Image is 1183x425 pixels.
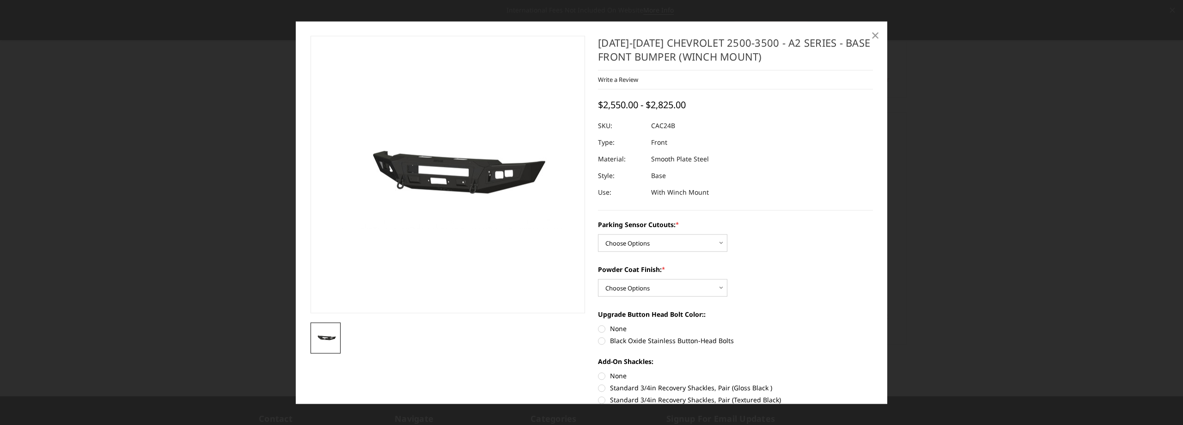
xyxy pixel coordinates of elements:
[651,167,666,184] dd: Base
[651,184,709,201] dd: With Winch Mount
[598,75,638,84] a: Write a Review
[598,371,873,381] label: None
[651,134,667,151] dd: Front
[598,383,873,393] label: Standard 3/4in Recovery Shackles, Pair (Gloss Black )
[598,265,873,274] label: Powder Coat Finish:
[598,357,873,366] label: Add-On Shackles:
[311,36,585,313] a: 2024-2025 Chevrolet 2500-3500 - A2 Series - Base Front Bumper (winch mount)
[598,395,873,405] label: Standard 3/4in Recovery Shackles, Pair (Textured Black)
[651,151,709,167] dd: Smooth Plate Steel
[313,332,338,344] img: 2024-2025 Chevrolet 2500-3500 - A2 Series - Base Front Bumper (winch mount)
[598,220,873,229] label: Parking Sensor Cutouts:
[598,336,873,345] label: Black Oxide Stainless Button-Head Bolts
[598,184,644,201] dt: Use:
[598,324,873,333] label: None
[651,117,675,134] dd: CAC24B
[598,36,873,70] h1: [DATE]-[DATE] Chevrolet 2500-3500 - A2 Series - Base Front Bumper (winch mount)
[598,167,644,184] dt: Style:
[598,309,873,319] label: Upgrade Button Head Bolt Color::
[598,117,644,134] dt: SKU:
[871,25,879,45] span: ×
[598,99,686,111] span: $2,550.00 - $2,825.00
[598,151,644,167] dt: Material:
[598,134,644,151] dt: Type:
[868,28,883,43] a: Close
